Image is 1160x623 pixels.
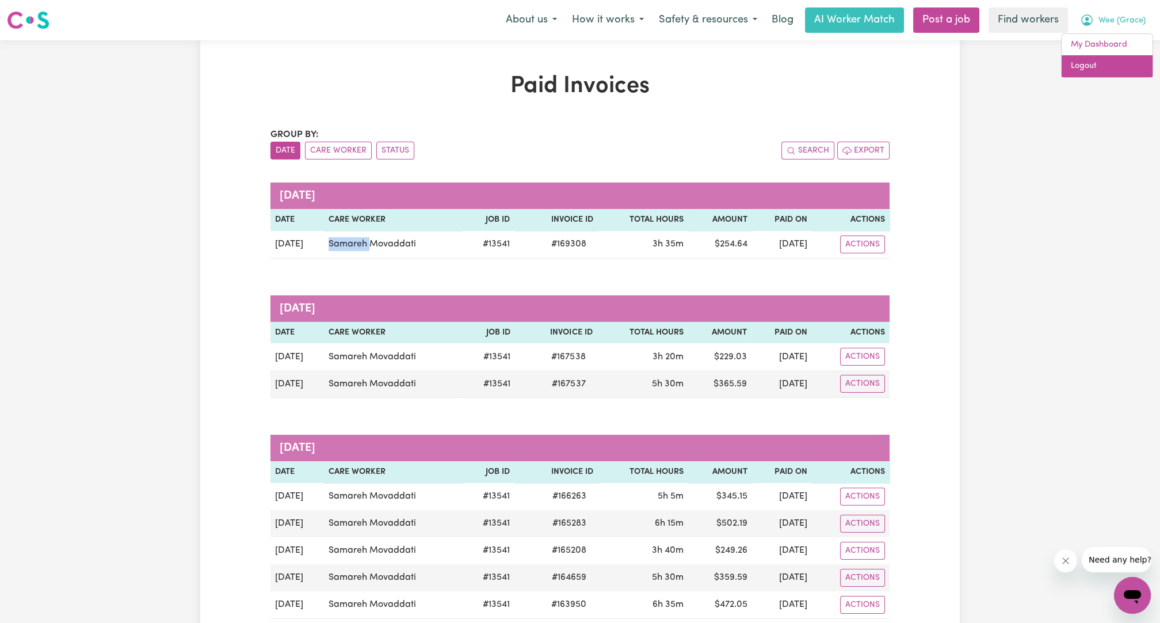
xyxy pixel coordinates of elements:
[270,322,324,344] th: Date
[651,379,683,389] span: 5 hours 30 minutes
[514,461,598,483] th: Invoice ID
[805,7,904,33] a: AI Worker Match
[751,322,812,344] th: Paid On
[463,370,516,398] td: # 13541
[1062,34,1153,56] a: My Dashboard
[324,537,463,564] td: Samareh Movaddati
[324,322,463,344] th: Care Worker
[688,537,751,564] td: $ 249.26
[498,8,564,32] button: About us
[651,8,765,32] button: Safety & resources
[515,322,597,344] th: Invoice ID
[463,537,514,564] td: # 13541
[840,569,885,587] button: Actions
[463,564,514,591] td: # 13541
[688,231,751,259] td: $ 254.64
[688,209,751,231] th: Amount
[913,7,979,33] a: Post a job
[840,596,885,614] button: Actions
[324,564,463,591] td: Samareh Movaddati
[837,142,890,159] button: Export
[324,483,463,510] td: Samareh Movaddati
[324,370,463,398] td: Samareh Movaddati
[840,488,885,506] button: Actions
[752,483,812,510] td: [DATE]
[597,322,688,344] th: Total Hours
[1073,8,1153,32] button: My Account
[688,461,751,483] th: Amount
[544,350,592,364] span: # 167538
[655,519,684,528] span: 6 hours 15 minutes
[752,537,812,564] td: [DATE]
[270,537,324,564] td: [DATE]
[652,546,684,555] span: 3 hours 40 minutes
[840,375,885,393] button: Actions
[840,542,885,560] button: Actions
[463,461,514,483] th: Job ID
[688,370,751,398] td: $ 365.59
[7,10,49,31] img: Careseekers logo
[544,598,593,611] span: # 163950
[305,142,372,159] button: sort invoices by care worker
[270,183,890,209] caption: [DATE]
[324,209,463,231] th: Care Worker
[7,8,70,17] span: Need any help?
[1054,549,1077,572] iframe: Close message
[376,142,414,159] button: sort invoices by paid status
[1082,547,1151,572] iframe: Message from company
[688,510,751,537] td: $ 502.19
[7,7,49,33] a: Careseekers logo
[324,510,463,537] td: Samareh Movaddati
[270,435,890,461] caption: [DATE]
[765,7,800,33] a: Blog
[652,573,684,582] span: 5 hours 30 minutes
[658,492,684,501] span: 5 hours 5 minutes
[270,591,324,619] td: [DATE]
[840,348,885,366] button: Actions
[751,343,812,370] td: [DATE]
[463,322,516,344] th: Job ID
[752,564,812,591] td: [DATE]
[544,237,593,251] span: # 169308
[463,231,514,259] td: # 13541
[652,240,684,249] span: 3 hours 35 minutes
[752,209,812,231] th: Paid On
[1114,577,1151,614] iframe: Button to launch messaging window
[514,209,598,231] th: Invoice ID
[1098,14,1146,27] span: Wee (Grace)
[751,370,812,398] td: [DATE]
[545,571,593,584] span: # 164659
[989,7,1068,33] a: Find workers
[324,231,463,259] td: Samareh Movaddati
[324,591,463,619] td: Samareh Movaddati
[652,352,683,362] span: 3 hours 20 minutes
[270,510,324,537] td: [DATE]
[652,600,684,609] span: 6 hours 35 minutes
[781,142,834,159] button: Search
[463,483,514,510] td: # 13541
[564,8,651,32] button: How it works
[812,461,890,483] th: Actions
[270,209,324,231] th: Date
[688,564,751,591] td: $ 359.59
[270,343,324,370] td: [DATE]
[598,461,689,483] th: Total Hours
[545,516,593,530] span: # 165283
[752,461,812,483] th: Paid On
[270,483,324,510] td: [DATE]
[1061,33,1153,78] div: My Account
[324,343,463,370] td: Samareh Movaddati
[545,544,593,557] span: # 165208
[752,591,812,619] td: [DATE]
[270,295,890,322] caption: [DATE]
[812,322,890,344] th: Actions
[324,461,463,483] th: Care Worker
[688,483,751,510] td: $ 345.15
[463,510,514,537] td: # 13541
[270,461,324,483] th: Date
[688,343,751,370] td: $ 229.03
[812,209,890,231] th: Actions
[463,591,514,619] td: # 13541
[598,209,689,231] th: Total Hours
[270,73,890,100] h1: Paid Invoices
